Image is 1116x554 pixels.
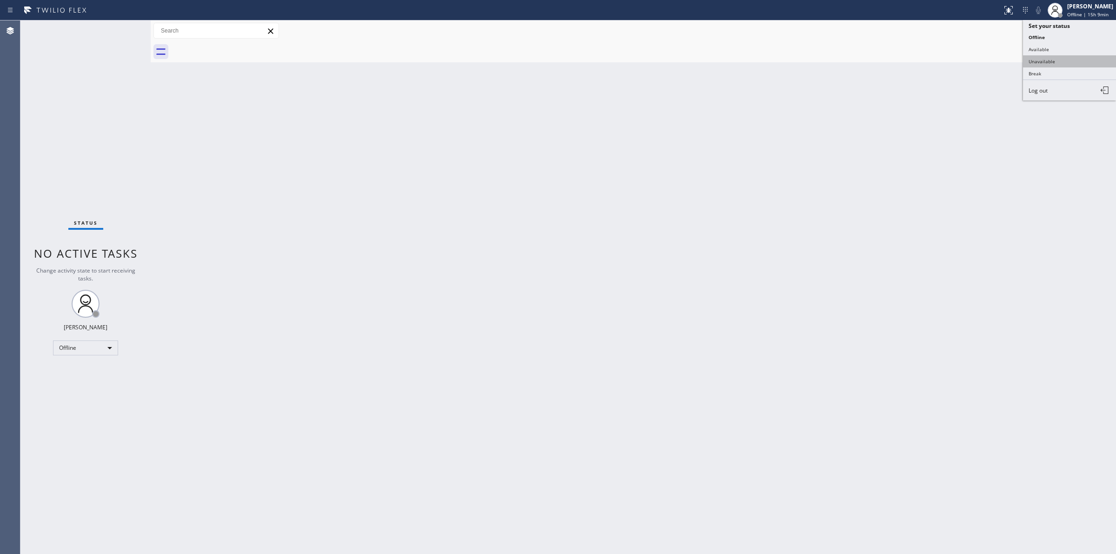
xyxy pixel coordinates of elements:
[53,340,118,355] div: Offline
[34,246,138,261] span: No active tasks
[1067,2,1113,10] div: [PERSON_NAME]
[1067,11,1109,18] span: Offline | 15h 9min
[1032,4,1045,17] button: Mute
[64,323,107,331] div: [PERSON_NAME]
[154,23,279,38] input: Search
[74,220,98,226] span: Status
[36,267,135,282] span: Change activity state to start receiving tasks.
